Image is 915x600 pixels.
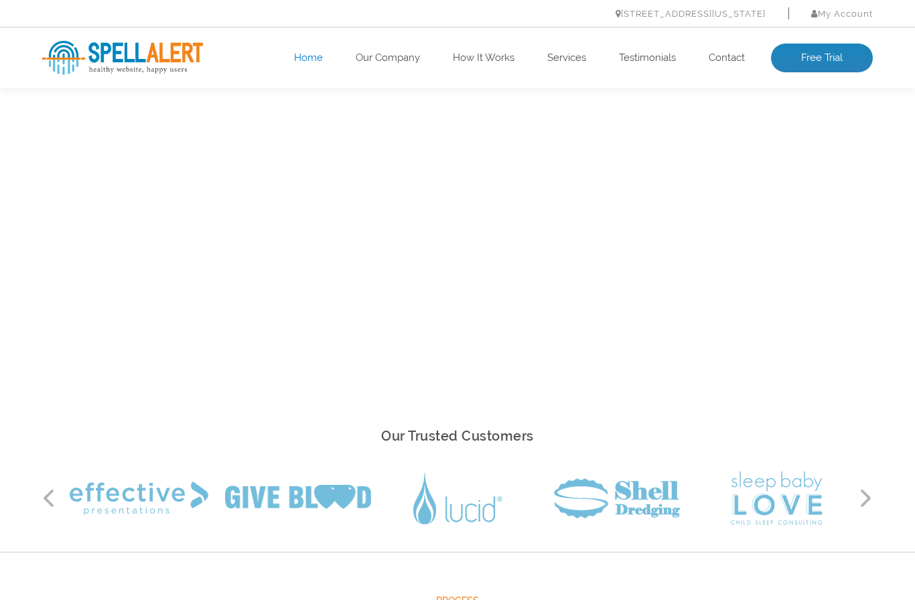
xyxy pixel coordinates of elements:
[42,488,56,508] button: Previous
[225,485,371,512] img: Give Blood
[859,488,873,508] button: Next
[42,425,873,448] h2: Our Trusted Customers
[413,473,502,524] img: Lucid
[731,471,823,525] img: Sleep Baby Love
[554,478,680,518] img: Shell Dredging
[70,481,208,515] img: Effective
